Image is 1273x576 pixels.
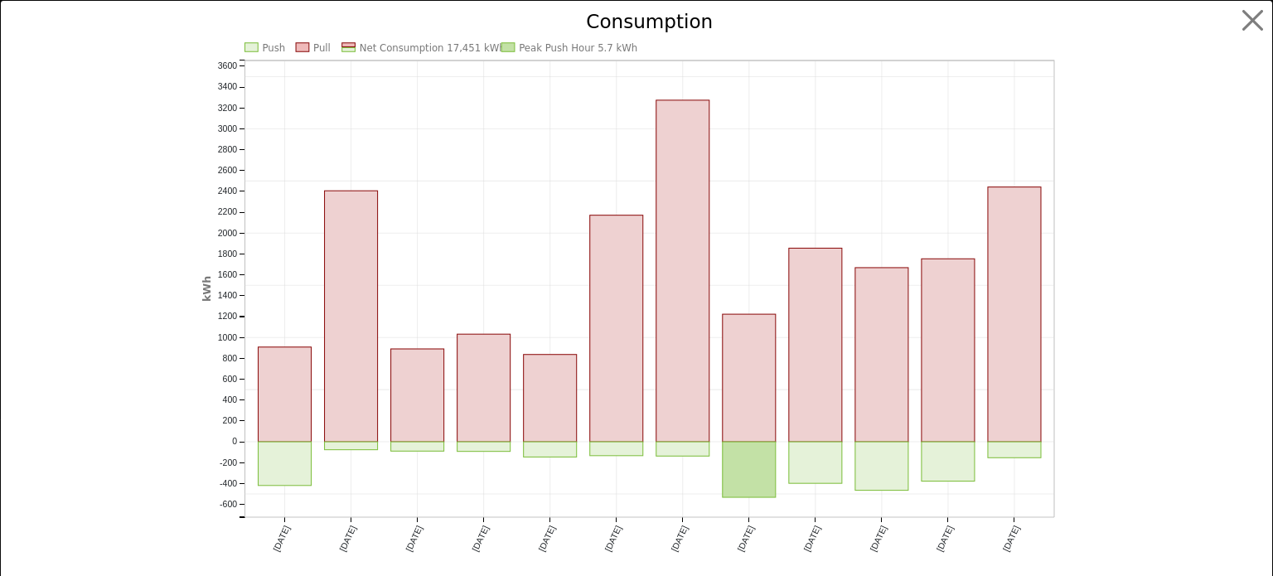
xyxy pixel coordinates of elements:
[922,259,975,442] rect: onclick=""
[855,442,908,490] rect: onclick=""
[457,442,511,452] rect: onclick=""
[524,442,577,457] rect: onclick=""
[590,442,643,456] rect: onclick=""
[391,349,444,442] rect: onclick=""
[218,207,237,216] text: 2200
[223,416,238,425] text: 200
[656,100,709,442] rect: onclick=""
[218,291,237,300] text: 1400
[590,215,643,442] rect: onclick=""
[223,354,238,363] text: 800
[325,442,378,450] rect: onclick=""
[218,104,237,113] text: 3200
[723,314,776,442] rect: onclick=""
[218,332,237,341] text: 1000
[201,276,213,302] text: kWh
[218,270,237,279] text: 1600
[223,395,238,404] text: 400
[457,334,511,442] rect: onclick=""
[391,442,444,451] rect: onclick=""
[325,191,378,442] rect: onclick=""
[723,442,776,497] rect: onclick=""
[855,268,908,442] rect: onclick=""
[220,457,237,467] text: -200
[922,442,975,481] rect: onclick=""
[524,355,577,442] rect: onclick=""
[988,442,1041,457] rect: onclick=""
[218,186,237,196] text: 2400
[218,82,237,91] text: 3400
[220,479,237,488] text: -400
[218,145,237,154] text: 2800
[218,249,237,259] text: 1800
[259,347,312,442] rect: onclick=""
[218,124,237,133] text: 3000
[232,437,237,446] text: 0
[218,166,237,175] text: 2600
[789,442,842,483] rect: onclick=""
[220,500,237,509] text: -600
[259,442,312,486] rect: onclick=""
[223,375,238,384] text: 600
[218,312,237,321] text: 1200
[988,187,1041,442] rect: onclick=""
[218,229,237,238] text: 2000
[789,248,842,442] rect: onclick=""
[656,442,709,456] rect: onclick=""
